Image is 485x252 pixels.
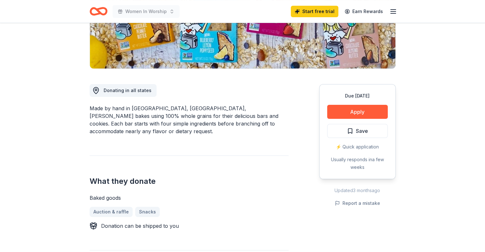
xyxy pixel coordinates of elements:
span: Women In Worship [125,8,167,15]
button: Save [327,124,388,138]
div: ⚡️ Quick application [327,143,388,151]
div: Due [DATE] [327,92,388,100]
button: Women In Worship [113,5,180,18]
div: Usually responds in a few weeks [327,156,388,171]
a: Earn Rewards [341,6,387,17]
div: Made by hand in [GEOGRAPHIC_DATA], [GEOGRAPHIC_DATA], [PERSON_NAME] bakes using 100% whole grains... [90,104,289,135]
a: Auction & raffle [90,207,133,217]
div: Updated 3 months ago [319,187,396,194]
button: Report a mistake [335,199,380,207]
div: Donation can be shipped to you [101,222,179,230]
a: Start free trial [291,6,338,17]
div: Baked goods [90,194,289,202]
span: Save [356,127,368,135]
a: Snacks [135,207,160,217]
button: Apply [327,105,388,119]
span: Donating in all states [104,88,151,93]
a: Home [90,4,107,19]
h2: What they donate [90,176,289,186]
